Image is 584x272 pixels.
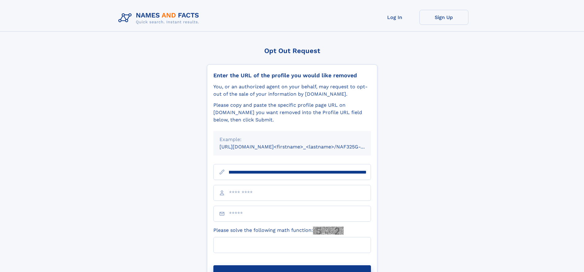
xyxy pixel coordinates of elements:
[370,10,419,25] a: Log In
[116,10,204,26] img: Logo Names and Facts
[213,83,371,98] div: You, or an authorized agent on your behalf, may request to opt-out of the sale of your informatio...
[419,10,468,25] a: Sign Up
[213,227,344,235] label: Please solve the following math function:
[207,47,377,55] div: Opt Out Request
[213,72,371,79] div: Enter the URL of the profile you would like removed
[219,144,383,150] small: [URL][DOMAIN_NAME]<firstname>_<lastname>/NAF325G-xxxxxxxx
[219,136,365,143] div: Example:
[213,102,371,124] div: Please copy and paste the specific profile page URL on [DOMAIN_NAME] you want removed into the Pr...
